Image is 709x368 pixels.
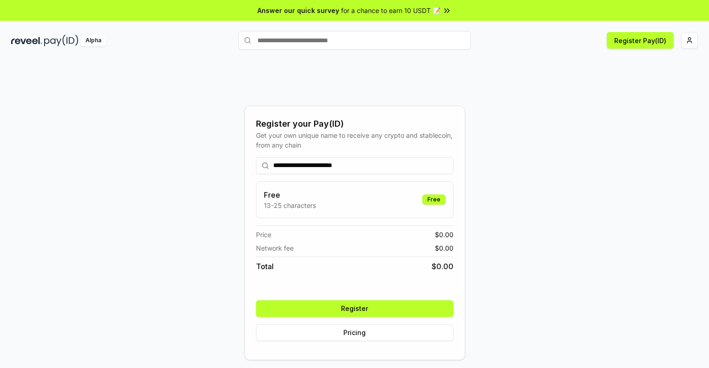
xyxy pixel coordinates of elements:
[256,324,453,341] button: Pricing
[256,130,453,150] div: Get your own unique name to receive any crypto and stablecoin, from any chain
[256,261,274,272] span: Total
[80,35,106,46] div: Alpha
[257,6,339,15] span: Answer our quick survey
[607,32,674,49] button: Register Pay(ID)
[256,300,453,317] button: Register
[264,189,316,200] h3: Free
[256,117,453,130] div: Register your Pay(ID)
[256,243,294,253] span: Network fee
[11,35,42,46] img: reveel_dark
[435,243,453,253] span: $ 0.00
[256,230,271,239] span: Price
[422,194,446,205] div: Free
[264,200,316,210] p: 13-25 characters
[432,261,453,272] span: $ 0.00
[341,6,440,15] span: for a chance to earn 10 USDT 📝
[435,230,453,239] span: $ 0.00
[44,35,79,46] img: pay_id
